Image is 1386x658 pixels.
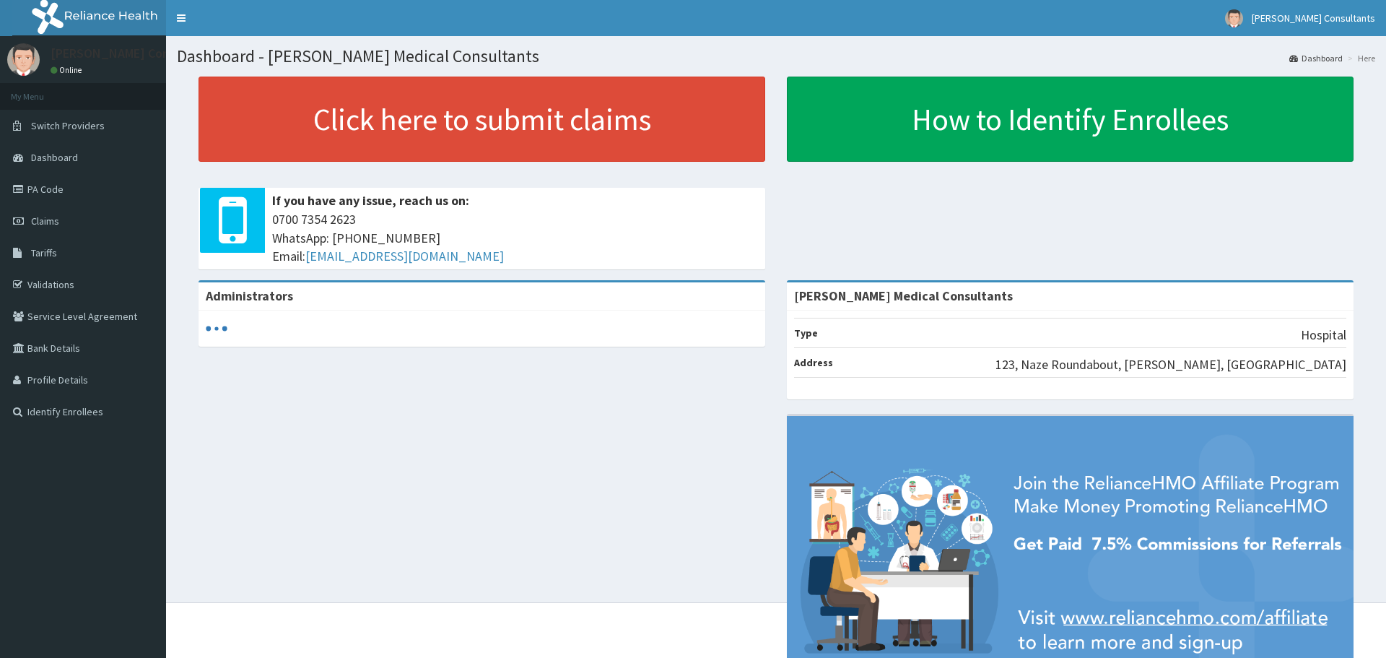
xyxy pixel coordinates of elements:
[272,192,469,209] b: If you have any issue, reach us on:
[51,65,85,75] a: Online
[31,119,105,132] span: Switch Providers
[794,326,818,339] b: Type
[31,151,78,164] span: Dashboard
[206,318,227,339] svg: audio-loading
[1252,12,1375,25] span: [PERSON_NAME] Consultants
[305,248,504,264] a: [EMAIL_ADDRESS][DOMAIN_NAME]
[1301,326,1346,345] p: Hospital
[1344,52,1375,64] li: Here
[1225,9,1243,27] img: User Image
[1289,52,1343,64] a: Dashboard
[272,210,758,266] span: 0700 7354 2623 WhatsApp: [PHONE_NUMBER] Email:
[794,356,833,369] b: Address
[51,47,217,60] p: [PERSON_NAME] Consultants
[31,246,57,259] span: Tariffs
[199,77,765,162] a: Click here to submit claims
[177,47,1375,66] h1: Dashboard - [PERSON_NAME] Medical Consultants
[7,43,40,76] img: User Image
[787,77,1354,162] a: How to Identify Enrollees
[31,215,59,228] span: Claims
[794,287,1013,304] strong: [PERSON_NAME] Medical Consultants
[206,287,293,304] b: Administrators
[995,355,1346,374] p: 123, Naze Roundabout, [PERSON_NAME], [GEOGRAPHIC_DATA]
